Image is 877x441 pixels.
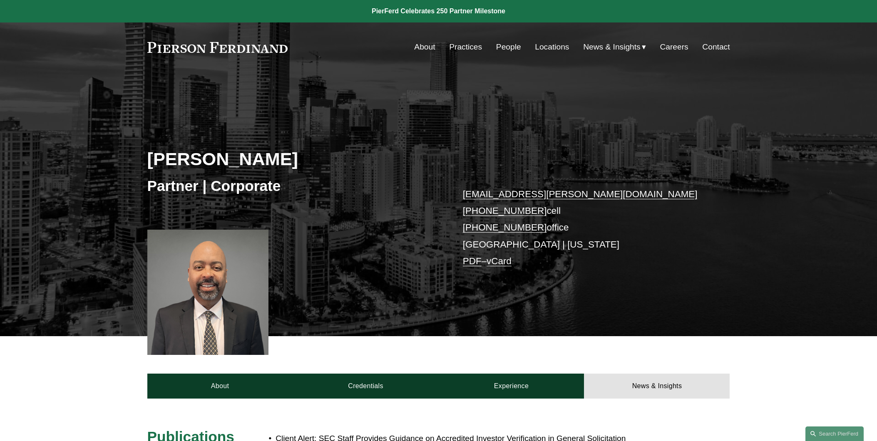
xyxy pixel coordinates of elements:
[584,374,730,399] a: News & Insights
[463,256,482,266] a: PDF
[660,39,688,55] a: Careers
[147,148,439,170] h2: [PERSON_NAME]
[463,206,547,216] a: [PHONE_NUMBER]
[147,177,439,195] h3: Partner | Corporate
[147,374,293,399] a: About
[414,39,435,55] a: About
[293,374,439,399] a: Credentials
[449,39,482,55] a: Practices
[463,186,706,270] p: cell office [GEOGRAPHIC_DATA] | [US_STATE] –
[583,39,646,55] a: folder dropdown
[496,39,521,55] a: People
[583,40,641,55] span: News & Insights
[487,256,512,266] a: vCard
[463,222,547,233] a: [PHONE_NUMBER]
[439,374,584,399] a: Experience
[805,426,864,441] a: Search this site
[535,39,569,55] a: Locations
[702,39,730,55] a: Contact
[463,189,698,199] a: [EMAIL_ADDRESS][PERSON_NAME][DOMAIN_NAME]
